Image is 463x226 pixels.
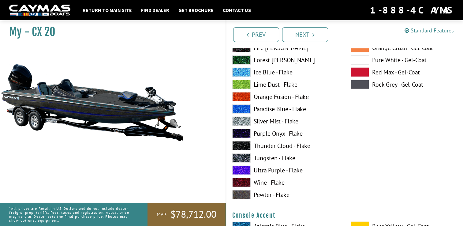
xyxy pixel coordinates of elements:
label: Ice Blue - Flake [232,68,338,77]
a: MAP:$78,712.00 [147,203,226,226]
label: Purple Onyx - Flake [232,129,338,138]
p: *All prices are Retail in US Dollars and do not include dealer freight, prep, tariffs, fees, taxe... [9,203,134,226]
label: Paradise Blue - Flake [232,104,338,114]
a: Find Dealer [138,6,172,14]
a: Standard Features [405,27,454,34]
label: Wine - Flake [232,178,338,187]
label: Forest [PERSON_NAME] [232,55,338,65]
label: Ultra Purple - Flake [232,166,338,175]
label: Rock Grey - Gel-Coat [351,80,457,89]
img: white-logo-c9c8dbefe5ff5ceceb0f0178aa75bf4bb51f6bca0971e226c86eb53dfe498488.png [9,5,70,16]
h1: My - CX 20 [9,25,210,39]
label: Orange Fusion - Flake [232,92,338,101]
label: Thunder Cloud - Flake [232,141,338,150]
span: $78,712.00 [170,208,216,221]
a: Get Brochure [175,6,217,14]
div: 1-888-4CAYMAS [370,3,454,17]
label: Silver Mist - Flake [232,117,338,126]
a: Next [282,27,328,42]
a: Return to main site [80,6,135,14]
a: Contact Us [220,6,254,14]
label: Tungsten - Flake [232,153,338,163]
a: Prev [233,27,279,42]
label: Red Max - Gel-Coat [351,68,457,77]
label: Pewter - Flake [232,190,338,199]
span: MAP: [157,211,167,218]
label: Lime Dust - Flake [232,80,338,89]
h4: Console Accent [232,212,457,219]
label: Pure White - Gel-Coat [351,55,457,65]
